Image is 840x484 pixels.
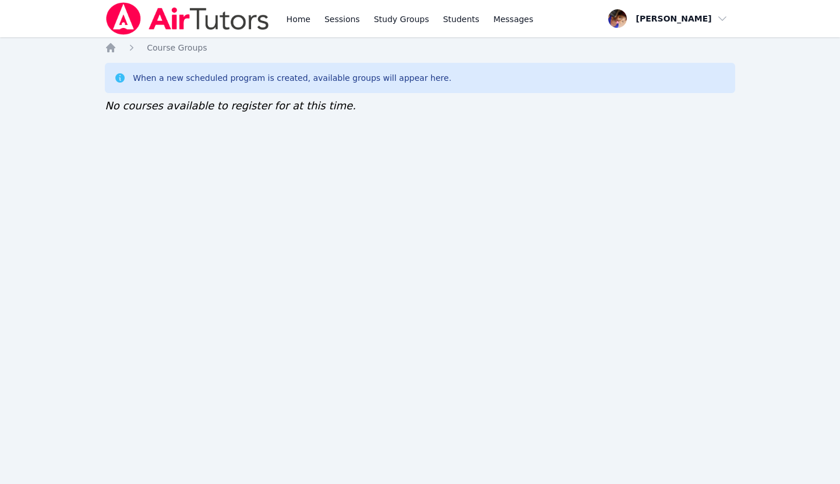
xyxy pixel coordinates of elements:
nav: Breadcrumb [105,42,735,54]
img: Air Tutors [105,2,270,35]
span: No courses available to register for at this time. [105,99,356,112]
a: Course Groups [147,42,207,54]
div: When a new scheduled program is created, available groups will appear here. [133,72,451,84]
span: Course Groups [147,43,207,52]
span: Messages [493,13,534,25]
